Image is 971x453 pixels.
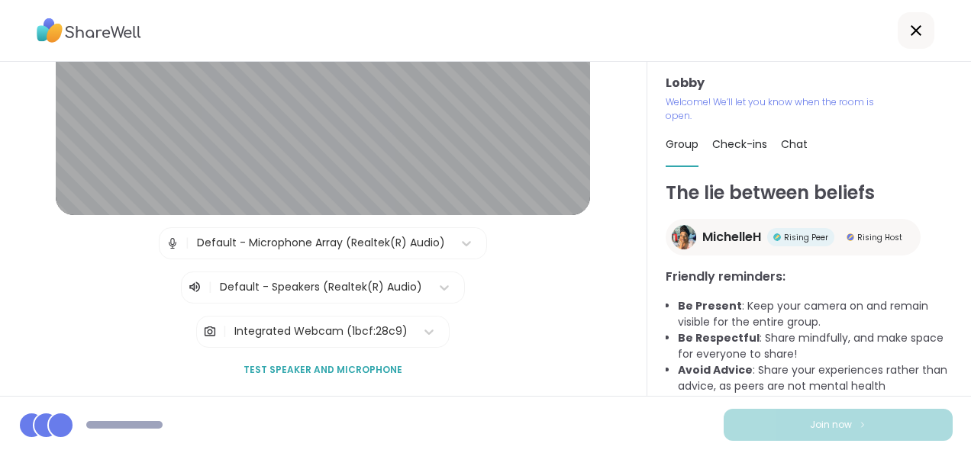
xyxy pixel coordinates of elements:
[858,420,867,429] img: ShareWell Logomark
[724,409,953,441] button: Join now
[678,298,742,313] b: Be Present
[784,232,828,243] span: Rising Peer
[666,137,698,152] span: Group
[857,232,902,243] span: Rising Host
[678,298,953,330] li: : Keep your camera on and remain visible for the entire group.
[712,137,767,152] span: Check-ins
[666,74,953,92] h3: Lobby
[666,268,953,286] h3: Friendly reminders:
[666,95,886,123] p: Welcome! We’ll let you know when the room is open.
[37,13,141,48] img: ShareWell Logo
[781,137,808,152] span: Chat
[185,228,189,259] span: |
[847,233,854,241] img: Rising Host
[678,362,953,410] li: : Share your experiences rather than advice, as peers are not mental health professionals.
[203,316,217,347] img: Camera
[208,278,212,297] span: |
[197,235,445,251] div: Default - Microphone Array (Realtek(R) Audio)
[666,179,953,207] h1: The lie between beliefs
[678,362,753,377] b: Avoid Advice
[672,225,696,249] img: MichelleH
[666,219,921,255] a: MichelleHMichelleHRising PeerRising PeerRising HostRising Host
[244,363,402,377] span: Test speaker and microphone
[678,330,760,345] b: Be Respectful
[702,228,761,246] span: MichelleH
[234,323,408,339] div: Integrated Webcam (1bcf:28c9)
[810,418,852,432] span: Join now
[223,316,227,347] span: |
[237,354,408,386] button: Test speaker and microphone
[773,233,781,241] img: Rising Peer
[166,228,179,259] img: Microphone
[678,330,953,362] li: : Share mindfully, and make space for everyone to share!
